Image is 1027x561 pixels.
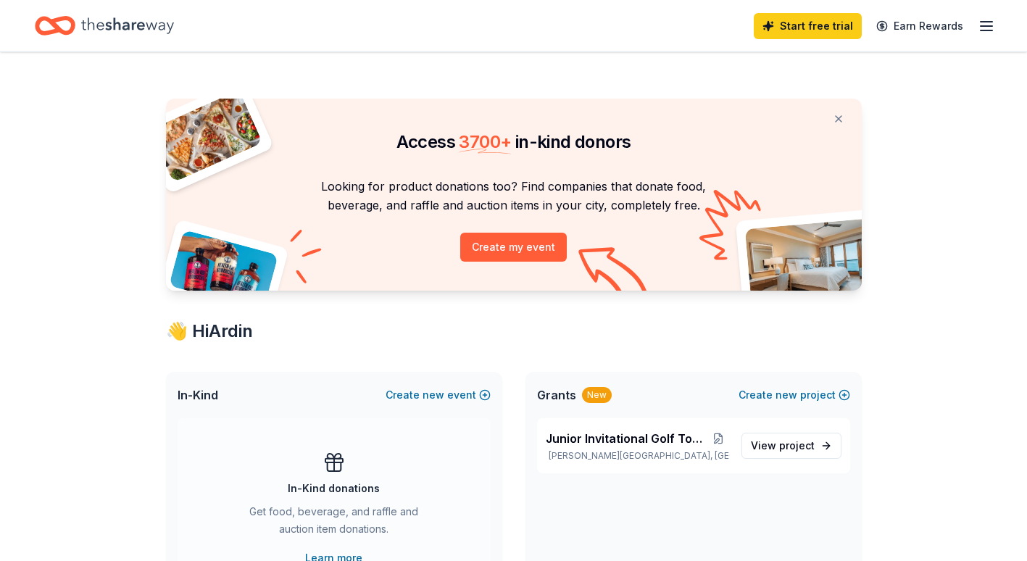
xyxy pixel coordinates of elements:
[423,386,444,404] span: new
[396,131,631,152] span: Access in-kind donors
[779,439,815,452] span: project
[754,13,862,39] a: Start free trial
[236,503,433,544] div: Get food, beverage, and raffle and auction item donations.
[776,386,797,404] span: new
[546,430,707,447] span: Junior Invitational Golf Tournament
[739,386,850,404] button: Createnewproject
[868,13,972,39] a: Earn Rewards
[546,450,730,462] p: [PERSON_NAME][GEOGRAPHIC_DATA], [GEOGRAPHIC_DATA]
[166,320,862,343] div: 👋 Hi Ardin
[149,90,262,183] img: Pizza
[460,233,567,262] button: Create my event
[751,437,815,454] span: View
[288,480,380,497] div: In-Kind donations
[582,387,612,403] div: New
[578,247,651,302] img: Curvy arrow
[741,433,841,459] a: View project
[183,177,844,215] p: Looking for product donations too? Find companies that donate food, beverage, and raffle and auct...
[386,386,491,404] button: Createnewevent
[459,131,511,152] span: 3700 +
[178,386,218,404] span: In-Kind
[537,386,576,404] span: Grants
[35,9,174,43] a: Home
